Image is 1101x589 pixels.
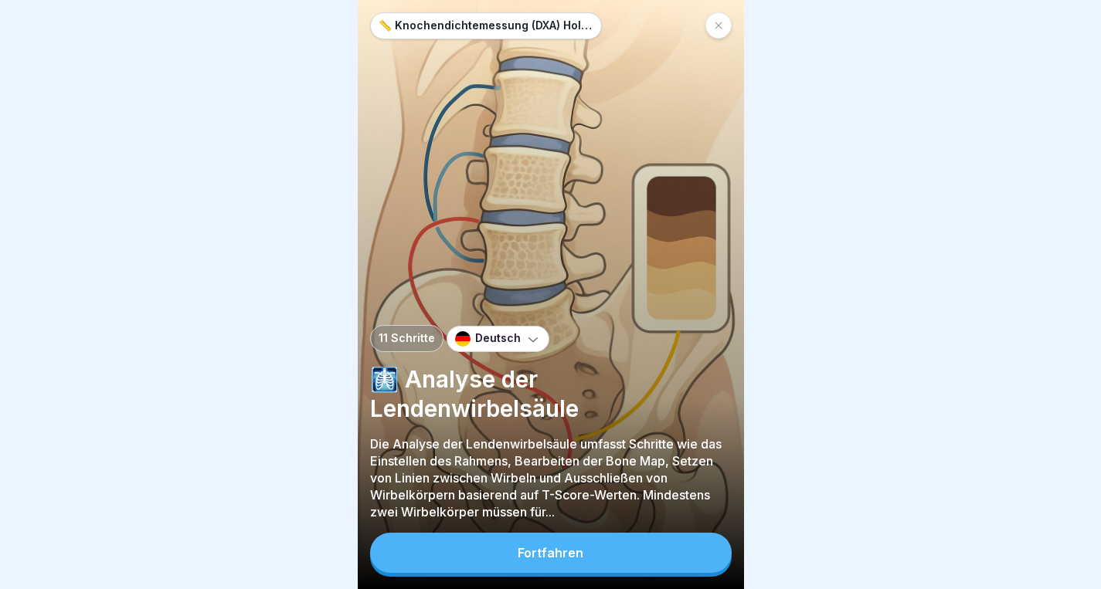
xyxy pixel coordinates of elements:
p: Die Analyse der Lendenwirbelsäule umfasst Schritte wie das Einstellen des Rahmens, Bearbeiten der... [370,435,732,520]
img: de.svg [455,331,471,347]
p: 🩻 Analyse der Lendenwirbelsäule [370,364,732,423]
button: Fortfahren [370,533,732,573]
p: 11 Schritte [379,332,435,345]
div: Fortfahren [518,546,583,560]
p: 📏 Knochendichtemessung (DXA) Hologic [379,19,593,32]
p: Deutsch [475,332,521,345]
